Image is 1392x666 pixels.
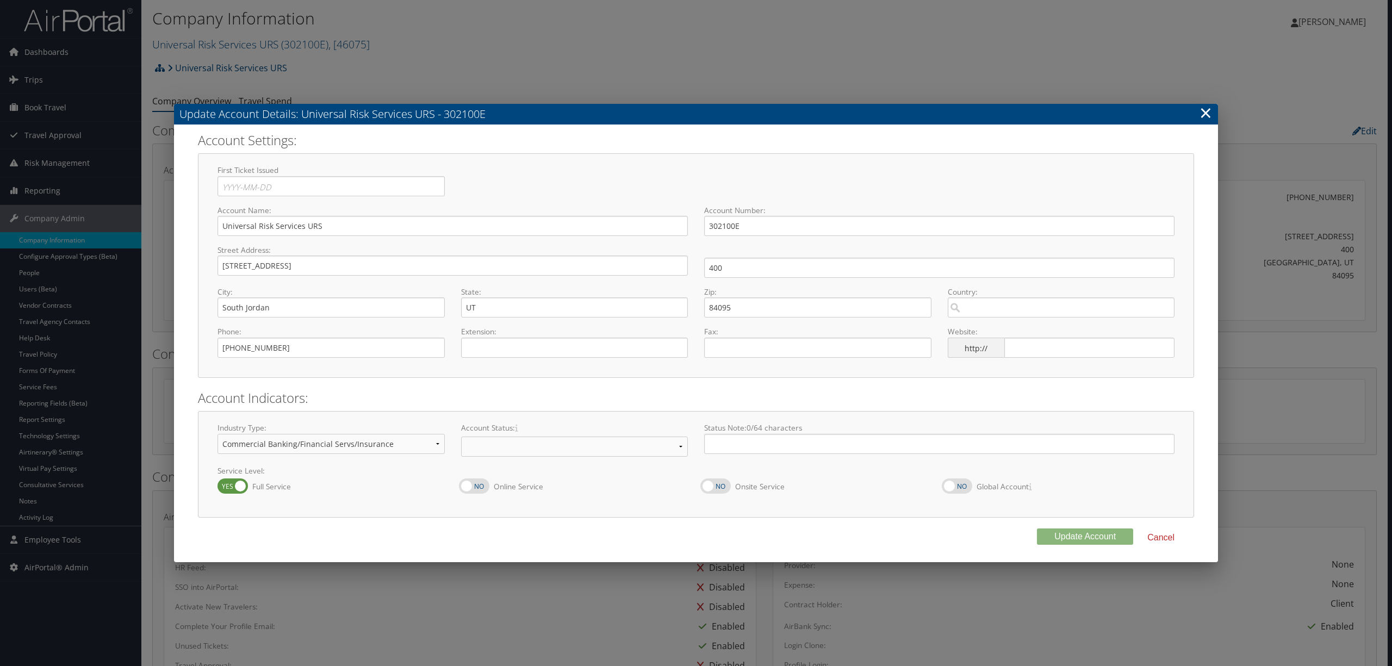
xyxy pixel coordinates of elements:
[972,476,1031,497] label: Global Account
[217,326,445,337] label: Phone:
[461,287,688,297] label: State:
[704,205,1174,216] label: Account Number:
[198,131,1194,150] h2: Account Settings:
[217,245,688,256] label: Street Address:
[461,326,688,337] label: Extension:
[174,104,1218,125] h3: Update Account Details: Universal Risk Services URS - 302100E
[731,476,785,497] label: Onsite Service
[217,422,445,433] label: Industry Type:
[217,165,445,176] label: First Ticket Issued
[198,389,1194,407] h2: Account Indicators:
[704,287,931,297] label: Zip:
[1037,528,1133,545] button: Update Account
[948,287,1175,297] label: Country:
[217,465,1174,476] label: Service Level:
[948,338,1004,358] span: http://
[704,326,931,337] label: Fax:
[217,205,688,216] label: Account Name:
[489,476,543,497] label: Online Service
[1200,102,1212,123] a: ×
[461,422,688,433] label: Account Status:
[217,287,445,297] label: City:
[222,181,306,194] input: YYYY-MM-DD
[948,326,1175,337] label: Website:
[248,476,291,497] label: Full Service
[1139,528,1183,547] button: Cancel
[704,422,1174,433] label: Status Note: 0 /64 characters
